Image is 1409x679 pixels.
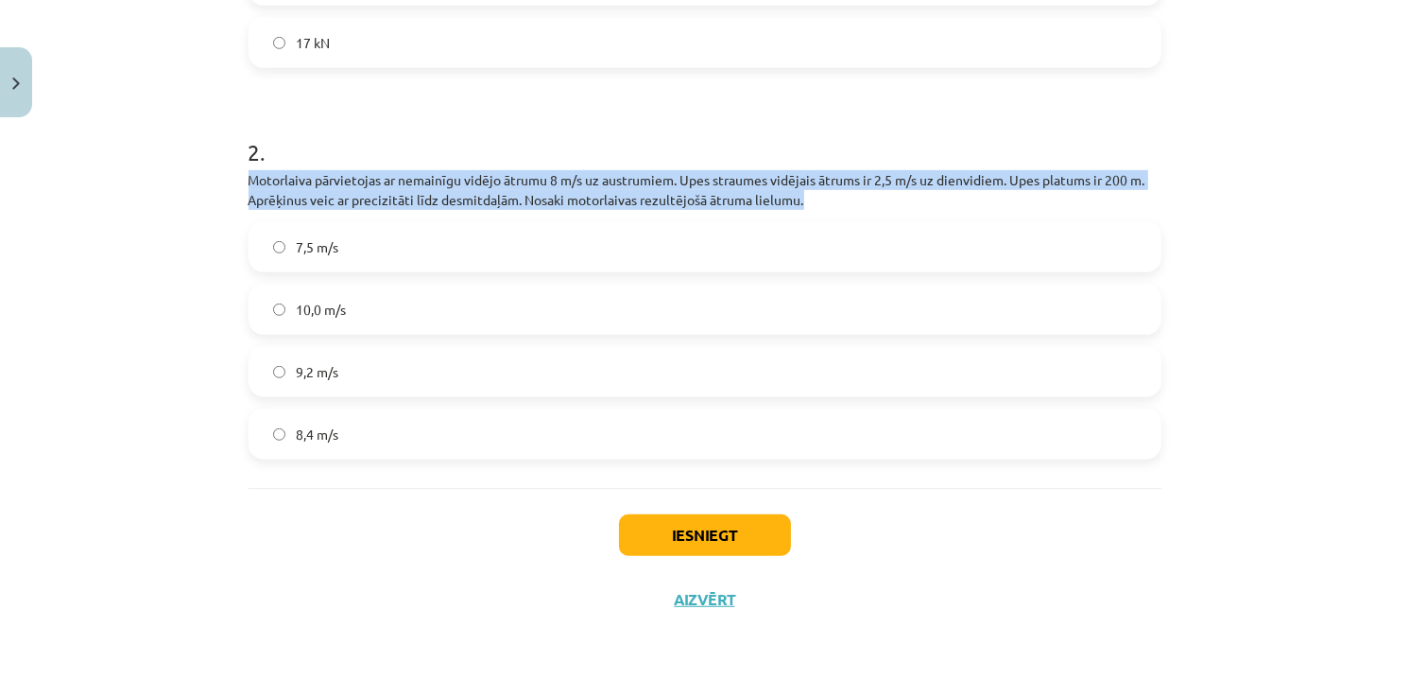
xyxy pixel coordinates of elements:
[669,590,741,609] button: Aizvērt
[619,514,791,556] button: Iesniegt
[249,170,1161,210] p: Motorlaiva pārvietojas ar nemainīgu vidējo ātrumu 8 m/s uz austrumiem. Upes straumes vidējais ātr...
[297,362,339,382] span: 9,2 m/s
[297,237,339,257] span: 7,5 m/s
[273,304,285,316] input: 10,0 m/s
[12,78,20,90] img: icon-close-lesson-0947bae3869378f0d4975bcd49f059093ad1ed9edebbc8119c70593378902aed.svg
[273,37,285,49] input: 17 kN
[273,428,285,441] input: 8,4 m/s
[297,425,339,444] span: 8,4 m/s
[249,106,1161,165] h1: 2 .
[273,241,285,253] input: 7,5 m/s
[273,366,285,378] input: 9,2 m/s
[297,300,347,320] span: 10,0 m/s
[297,33,331,53] span: 17 kN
